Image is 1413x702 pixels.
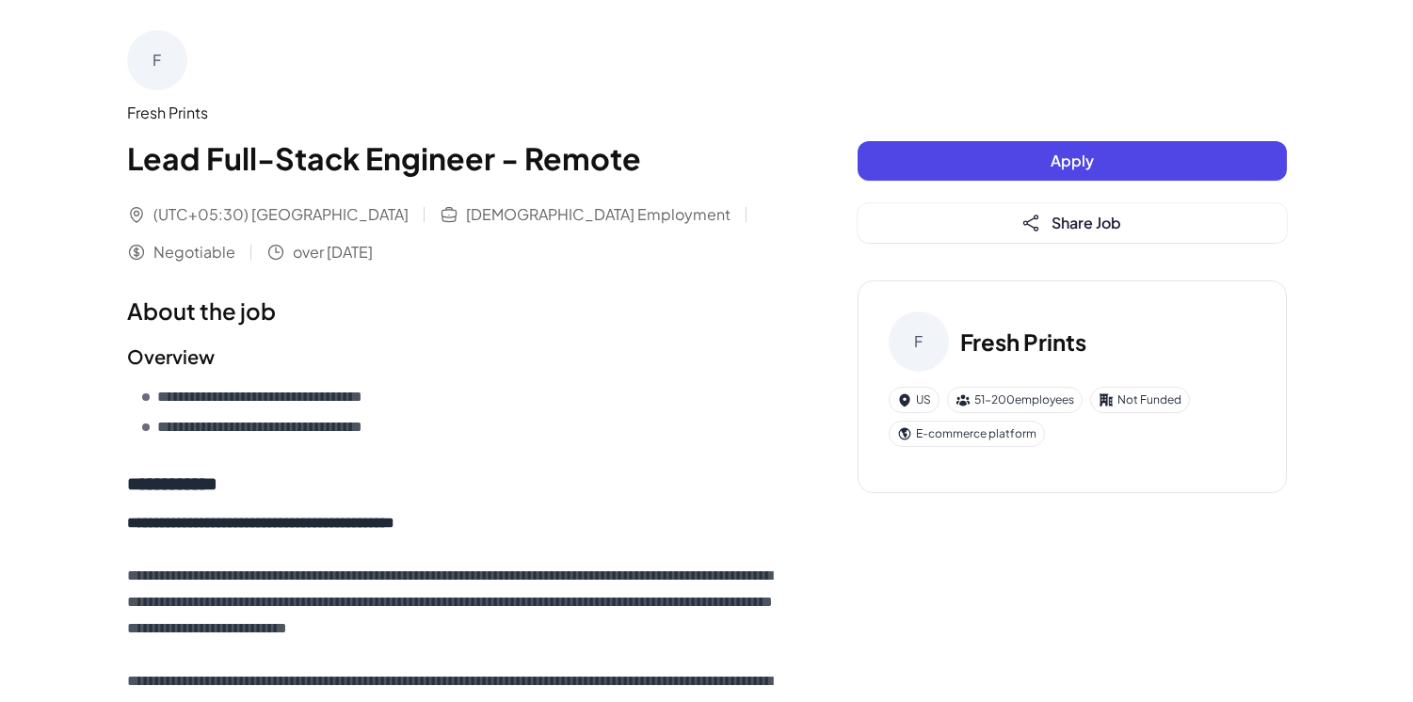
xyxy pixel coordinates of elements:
[153,241,235,263] span: Negotiable
[947,387,1083,413] div: 51-200 employees
[889,311,949,372] div: F
[1090,387,1190,413] div: Not Funded
[858,141,1287,181] button: Apply
[889,387,939,413] div: US
[858,203,1287,243] button: Share Job
[1052,213,1121,232] span: Share Job
[127,30,187,90] div: F
[889,421,1045,447] div: E-commerce platform
[466,203,731,226] span: [DEMOGRAPHIC_DATA] Employment
[960,325,1086,359] h3: Fresh Prints
[127,343,782,371] h2: Overview
[293,241,373,263] span: over [DATE]
[127,102,782,124] div: Fresh Prints
[127,294,782,327] h1: About the job
[153,203,409,226] span: (UTC+05:30) [GEOGRAPHIC_DATA]
[127,136,782,181] h1: Lead Full-Stack Engineer - Remote
[1051,151,1094,170] span: Apply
